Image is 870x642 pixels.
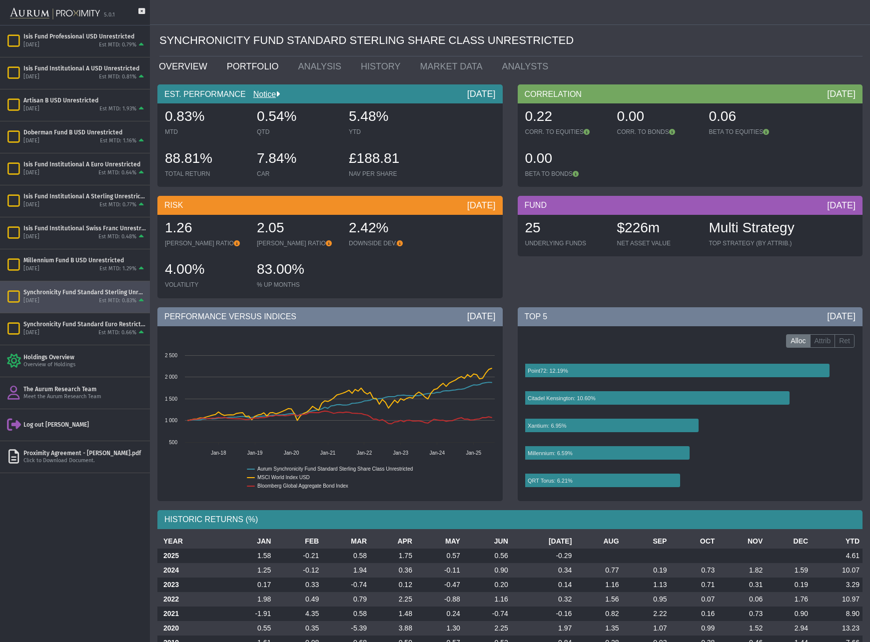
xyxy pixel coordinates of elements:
span: 0.54% [257,108,296,124]
div: Meet the Aurum Research Team [23,393,146,401]
td: 0.71 [670,578,718,592]
td: 0.33 [274,578,322,592]
div: Est MTD: 0.81% [99,73,136,81]
div: Multi Strategy [709,218,795,239]
div: % UP MONTHS [257,281,339,289]
text: Jan-22 [357,450,372,456]
div: MTD [165,128,247,136]
td: 0.95 [622,592,670,607]
div: Isis Fund Institutional Swiss Franc Unrestricted [23,224,146,232]
td: 0.57 [415,549,463,563]
div: CORR. TO BONDS [617,128,699,136]
div: 5.48% [349,107,431,128]
div: Overview of Holdings [23,361,146,369]
td: 0.07 [670,592,718,607]
td: 1.97 [511,621,575,636]
td: 0.32 [511,592,575,607]
td: 0.12 [370,578,415,592]
th: 2020 [157,621,226,636]
td: 0.19 [622,563,670,578]
div: [DATE] [827,88,856,100]
a: HISTORY [353,56,412,76]
div: FUND [518,196,863,215]
td: -0.29 [511,549,575,563]
text: Jan-21 [320,450,336,456]
text: Aurum Synchronicity Fund Standard Sterling Share Class Unrestricted [257,466,413,472]
div: Click to Download Document. [23,457,146,465]
td: 1.48 [370,607,415,621]
div: [DATE] [23,41,39,49]
td: 0.06 [718,592,766,607]
td: 1.94 [322,563,370,578]
div: [PERSON_NAME] RATIO [257,239,339,247]
td: 1.75 [370,549,415,563]
td: -0.88 [415,592,463,607]
th: OCT [670,534,718,549]
td: 8.90 [811,607,863,621]
td: 0.14 [511,578,575,592]
td: 0.58 [322,607,370,621]
td: -0.47 [415,578,463,592]
td: 1.56 [575,592,622,607]
img: Aurum-Proximity%20white.svg [10,2,100,25]
div: Isis Fund Professional USD Unrestricted [23,32,146,40]
text: 1 500 [165,396,177,402]
div: Est MTD: 1.16% [100,137,136,145]
div: Est MTD: 0.64% [98,169,136,177]
th: MAY [415,534,463,549]
text: Bloomberg Global Aggregate Bond Index [257,483,348,489]
td: 0.99 [670,621,718,636]
text: MSCI World Index USD [257,475,310,480]
div: Isis Fund Institutional A Euro Unrestricted [23,160,146,168]
div: Isis Fund Institutional A Sterling Unrestricted [23,192,146,200]
span: 0.83% [165,108,204,124]
div: [DATE] [23,233,39,241]
div: VOLATILITY [165,281,247,289]
div: TOTAL RETURN [165,170,247,178]
div: RISK [157,196,503,215]
div: The Aurum Research Team [23,385,146,393]
div: CAR [257,170,339,178]
div: 2.05 [257,218,339,239]
div: Synchronicity Fund Standard Sterling Unrestricted [23,288,146,296]
th: FEB [274,534,322,549]
div: UNDERLYING FUNDS [525,239,607,247]
a: MARKET DATA [412,56,494,76]
div: [DATE] [23,105,39,113]
td: 0.73 [670,563,718,578]
td: 4.61 [811,549,863,563]
td: -0.11 [415,563,463,578]
div: [DATE] [23,329,39,337]
div: 0.06 [709,107,791,128]
td: 13.23 [811,621,863,636]
td: 0.55 [226,621,274,636]
td: 1.76 [766,592,811,607]
td: 0.17 [226,578,274,592]
td: 1.58 [226,549,274,563]
td: 3.29 [811,578,863,592]
div: PERFORMANCE VERSUS INDICES [157,307,503,326]
div: HISTORIC RETURNS (%) [157,510,863,529]
th: MAR [322,534,370,549]
div: Est MTD: 0.48% [98,233,136,241]
td: 1.98 [226,592,274,607]
td: 0.35 [274,621,322,636]
td: 0.58 [322,549,370,563]
td: 10.07 [811,563,863,578]
text: Jan-18 [211,450,226,456]
div: Est MTD: 0.77% [99,201,136,209]
div: [DATE] [467,88,496,100]
text: 1 000 [165,418,177,423]
td: 3.88 [370,621,415,636]
td: 1.25 [226,563,274,578]
text: 500 [169,440,177,445]
td: 0.16 [670,607,718,621]
th: 2024 [157,563,226,578]
text: Jan-24 [429,450,445,456]
div: BETA TO EQUITIES [709,128,791,136]
div: 4.00% [165,260,247,281]
div: $226m [617,218,699,239]
span: 0.22 [525,108,553,124]
td: 1.16 [575,578,622,592]
th: 2022 [157,592,226,607]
